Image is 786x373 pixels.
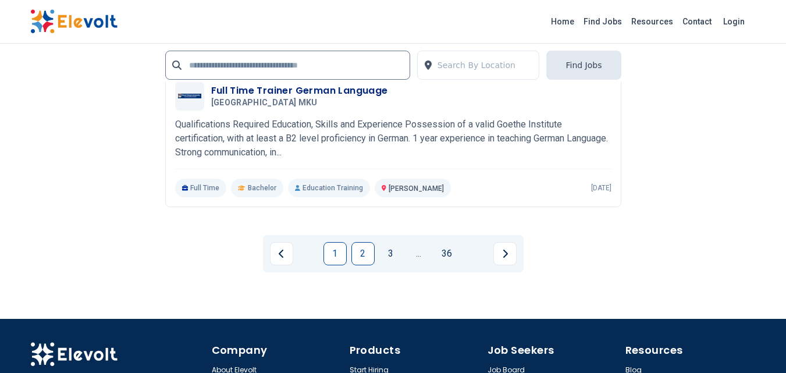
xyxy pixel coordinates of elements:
[270,242,517,265] ul: Pagination
[323,242,347,265] a: Page 1 is your current page
[678,12,716,31] a: Contact
[351,242,375,265] a: Page 2
[288,179,370,197] p: Education Training
[625,342,756,358] h4: Resources
[546,51,621,80] button: Find Jobs
[211,98,318,108] span: [GEOGRAPHIC_DATA] MKU
[627,12,678,31] a: Resources
[175,179,227,197] p: Full Time
[488,342,618,358] h4: Job Seekers
[178,94,201,98] img: Mount Kenya University MKU
[389,184,444,193] span: [PERSON_NAME]
[579,12,627,31] a: Find Jobs
[546,12,579,31] a: Home
[728,317,786,373] iframe: Chat Widget
[350,342,481,358] h4: Products
[212,342,343,358] h4: Company
[270,242,293,265] a: Previous page
[493,242,517,265] a: Next page
[248,183,276,193] span: Bachelor
[379,242,403,265] a: Page 3
[716,10,752,33] a: Login
[211,84,388,98] h3: Full Time Trainer German Language
[407,242,431,265] a: Jump forward
[175,81,611,197] a: Mount Kenya University MKUFull Time Trainer German Language[GEOGRAPHIC_DATA] MKUQualifications Re...
[30,9,118,34] img: Elevolt
[435,242,458,265] a: Page 36
[30,342,118,367] img: Elevolt
[175,118,611,159] p: Qualifications Required Education, Skills and Experience Possession of a valid Goethe Institute c...
[591,183,611,193] p: [DATE]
